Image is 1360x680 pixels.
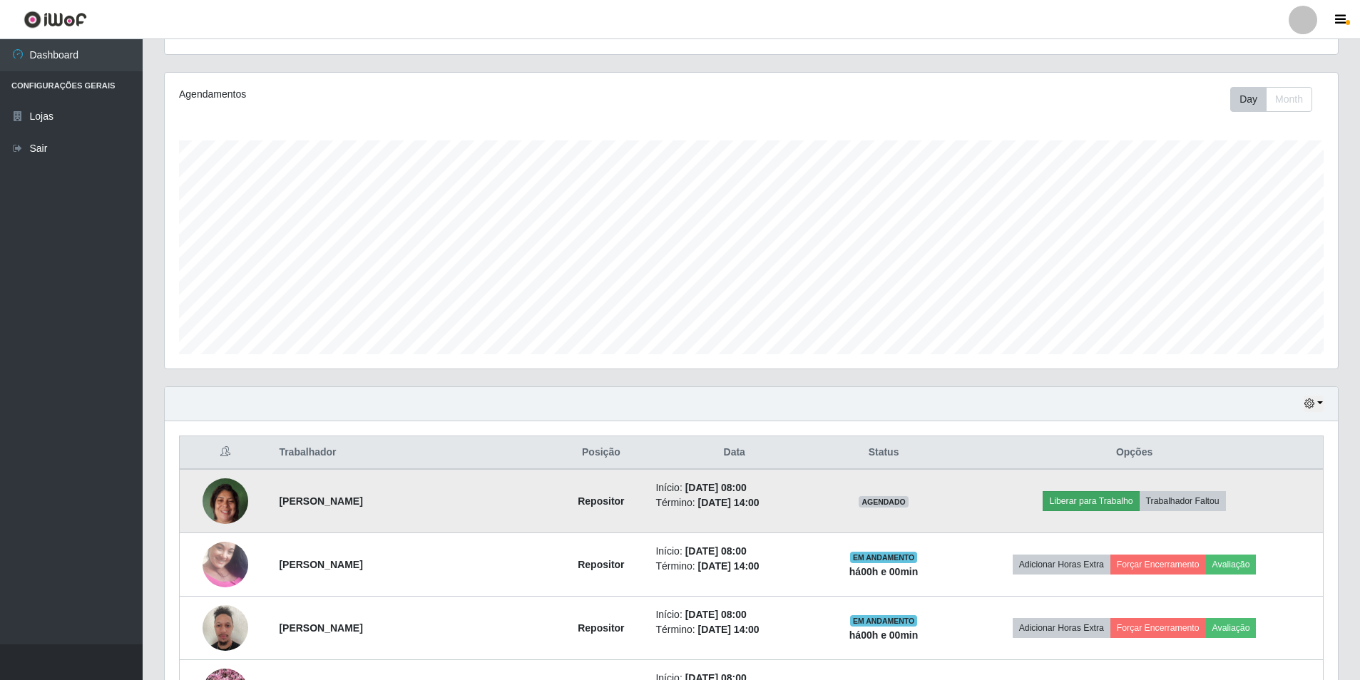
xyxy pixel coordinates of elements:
[698,624,760,635] time: [DATE] 14:00
[279,622,362,634] strong: [PERSON_NAME]
[24,11,87,29] img: CoreUI Logo
[203,597,248,658] img: 1753289887027.jpeg
[1110,555,1206,575] button: Forçar Encerramento
[203,524,248,605] img: 1753110543973.jpeg
[1206,618,1257,638] button: Avaliação
[822,436,946,470] th: Status
[850,615,918,627] span: EM ANDAMENTO
[1206,555,1257,575] button: Avaliação
[655,495,813,510] li: Término:
[1266,87,1312,112] button: Month
[859,496,909,508] span: AGENDADO
[203,470,248,531] img: 1750940552132.jpeg
[578,622,624,634] strong: Repositor
[279,559,362,570] strong: [PERSON_NAME]
[555,436,647,470] th: Posição
[698,560,760,572] time: [DATE] 14:00
[578,495,624,507] strong: Repositor
[698,497,760,508] time: [DATE] 14:00
[655,480,813,495] li: Início:
[179,87,643,102] div: Agendamentos
[1043,491,1139,511] button: Liberar para Trabalho
[849,629,919,641] strong: há 00 h e 00 min
[647,436,822,470] th: Data
[1013,618,1110,638] button: Adicionar Horas Extra
[1110,618,1206,638] button: Forçar Encerramento
[946,436,1323,470] th: Opções
[270,436,555,470] th: Trabalhador
[685,482,747,493] time: [DATE] 08:00
[1230,87,1324,112] div: Toolbar with button groups
[1140,491,1226,511] button: Trabalhador Faltou
[685,545,747,557] time: [DATE] 08:00
[849,566,919,577] strong: há 00 h e 00 min
[655,607,813,622] li: Início:
[578,559,624,570] strong: Repositor
[655,622,813,637] li: Término:
[1013,555,1110,575] button: Adicionar Horas Extra
[685,609,747,620] time: [DATE] 08:00
[1230,87,1312,112] div: First group
[655,544,813,559] li: Início:
[850,552,918,563] span: EM ANDAMENTO
[1230,87,1267,112] button: Day
[655,559,813,574] li: Término:
[279,495,362,507] strong: [PERSON_NAME]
